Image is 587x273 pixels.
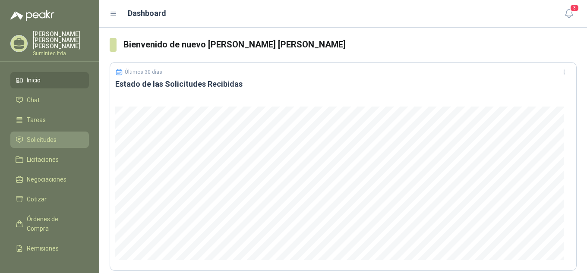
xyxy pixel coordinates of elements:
[33,51,89,56] p: Sumintec ltda
[128,7,166,19] h1: Dashboard
[27,115,46,125] span: Tareas
[10,171,89,188] a: Negociaciones
[27,195,47,204] span: Cotizar
[10,132,89,148] a: Solicitudes
[10,10,54,21] img: Logo peakr
[10,191,89,207] a: Cotizar
[115,79,571,89] h3: Estado de las Solicitudes Recibidas
[10,112,89,128] a: Tareas
[27,95,40,105] span: Chat
[123,38,577,51] h3: Bienvenido de nuevo [PERSON_NAME] [PERSON_NAME]
[561,6,577,22] button: 3
[27,155,59,164] span: Licitaciones
[27,135,57,144] span: Solicitudes
[10,240,89,257] a: Remisiones
[33,31,89,49] p: [PERSON_NAME] [PERSON_NAME] [PERSON_NAME]
[570,4,579,12] span: 3
[27,244,59,253] span: Remisiones
[10,92,89,108] a: Chat
[10,151,89,168] a: Licitaciones
[125,69,162,75] p: Últimos 30 días
[27,175,66,184] span: Negociaciones
[10,72,89,88] a: Inicio
[27,214,81,233] span: Órdenes de Compra
[10,211,89,237] a: Órdenes de Compra
[27,75,41,85] span: Inicio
